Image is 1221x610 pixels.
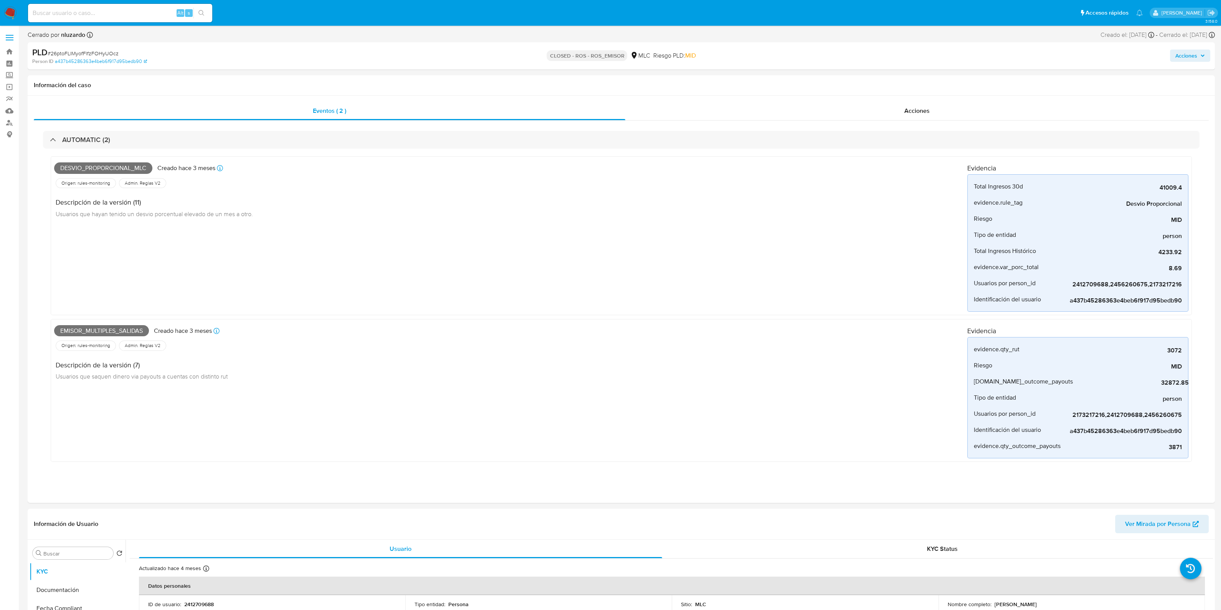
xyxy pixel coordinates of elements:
[61,180,111,186] span: Origen: rules-monitoring
[995,601,1037,608] p: [PERSON_NAME]
[157,164,215,172] p: Creado hace 3 meses
[1156,31,1158,39] span: -
[139,577,1205,595] th: Datos personales
[36,550,42,556] button: Buscar
[653,51,696,60] span: Riesgo PLD:
[681,601,692,608] p: Sitio :
[30,581,126,599] button: Documentación
[43,131,1200,149] div: AUTOMATIC (2)
[28,8,212,18] input: Buscar usuario o caso...
[193,8,209,18] button: search-icon
[1100,31,1154,39] div: Creado el: [DATE]
[1175,50,1197,62] span: Acciones
[54,325,149,337] span: Emisor_multiples_salidas
[188,9,190,17] span: s
[948,601,991,608] p: Nombre completo :
[1161,9,1204,17] p: camilafernanda.paredessaldano@mercadolibre.cl
[148,601,181,608] p: ID de usuario :
[124,342,161,349] span: Admin. Reglas V2
[1125,515,1191,533] span: Ver Mirada por Persona
[54,162,152,174] span: Desvio_proporcional_mlc
[1207,9,1215,17] a: Salir
[61,342,111,349] span: Origen: rules-monitoring
[56,372,228,380] span: Usuarios que saquen dinero via payouts a cuentas con distinto rut
[313,106,346,115] span: Eventos ( 2 )
[448,601,469,608] p: Persona
[904,106,930,115] span: Acciones
[48,50,119,57] span: # 26ptoFLlMyofFlfzFOHyUOcz
[56,361,228,369] h4: Descripción de la versión (7)
[927,544,958,553] span: KYC Status
[1170,50,1210,62] button: Acciones
[59,30,85,39] b: nluzardo
[34,520,98,528] h1: Información de Usuario
[32,46,48,58] b: PLD
[34,81,1209,89] h1: Información del caso
[32,58,53,65] b: Person ID
[56,210,253,218] span: Usuarios que hayan tenido un desvio porcentual elevado de un mes a otro.
[139,565,201,572] p: Actualizado hace 4 meses
[116,550,122,559] button: Volver al orden por defecto
[184,601,214,608] p: 2412709688
[415,601,445,608] p: Tipo entidad :
[55,58,147,65] a: a437b45286363e4beb6f917d95bedb90
[62,136,110,144] h3: AUTOMATIC (2)
[390,544,411,553] span: Usuario
[547,50,627,61] p: CLOSED - ROS - ROS_EMISOR
[1086,9,1128,17] span: Accesos rápidos
[154,327,212,335] p: Creado hace 3 meses
[124,180,161,186] span: Admin. Reglas V2
[56,198,253,207] h4: Descripción de la versión (11)
[177,9,183,17] span: Alt
[28,31,85,39] span: Cerrado por
[630,51,650,60] div: MLC
[1159,31,1215,39] div: Cerrado el: [DATE]
[695,601,706,608] p: MLC
[685,51,696,60] span: MID
[30,562,126,581] button: KYC
[1115,515,1209,533] button: Ver Mirada por Persona
[43,550,110,557] input: Buscar
[1136,10,1143,16] a: Notificaciones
